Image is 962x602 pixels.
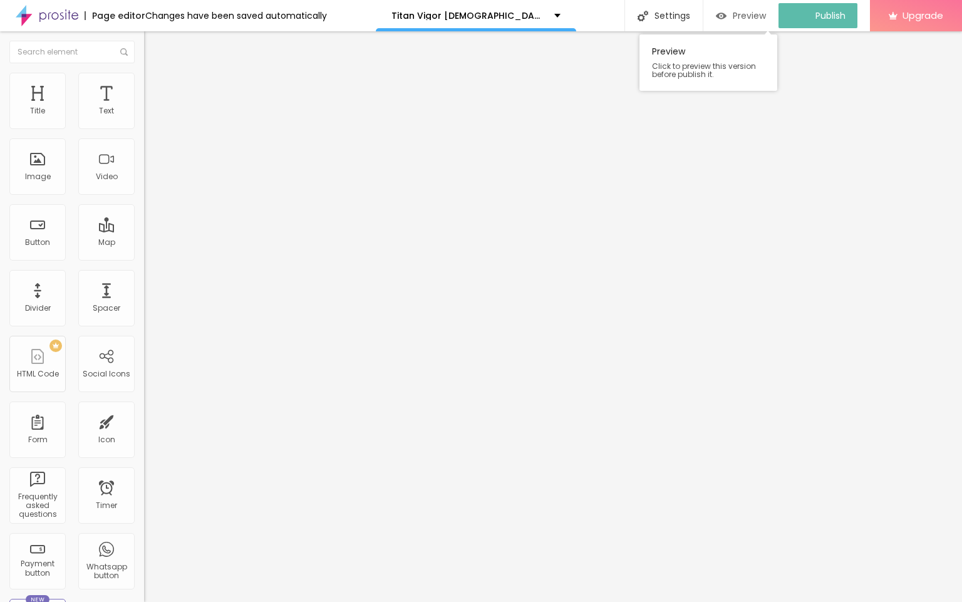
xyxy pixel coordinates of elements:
span: Publish [815,11,846,21]
button: Publish [778,3,857,28]
div: Video [96,172,118,181]
img: Icone [120,48,128,56]
input: Search element [9,41,135,63]
span: Preview [733,11,766,21]
span: Click to preview this version before publish it. [652,62,765,78]
div: Whatsapp button [81,563,131,581]
p: Titan Vigor [DEMOGRAPHIC_DATA] Ehnacement [391,11,545,20]
div: Image [25,172,51,181]
div: Divider [25,304,51,313]
img: Icone [638,11,648,21]
div: HTML Code [17,370,59,378]
span: Upgrade [903,10,943,21]
div: Map [98,238,115,247]
div: Icon [98,435,115,444]
div: Text [99,106,114,115]
div: Title [30,106,45,115]
div: Preview [639,34,777,91]
iframe: Editor [144,31,962,602]
div: Timer [96,501,117,510]
div: Payment button [13,559,62,578]
div: Button [25,238,50,247]
img: view-1.svg [716,11,727,21]
div: Frequently asked questions [13,492,62,519]
button: Preview [703,3,778,28]
div: Form [28,435,48,444]
div: Page editor [85,11,145,20]
div: Changes have been saved automatically [145,11,327,20]
div: Social Icons [83,370,130,378]
div: Spacer [93,304,120,313]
